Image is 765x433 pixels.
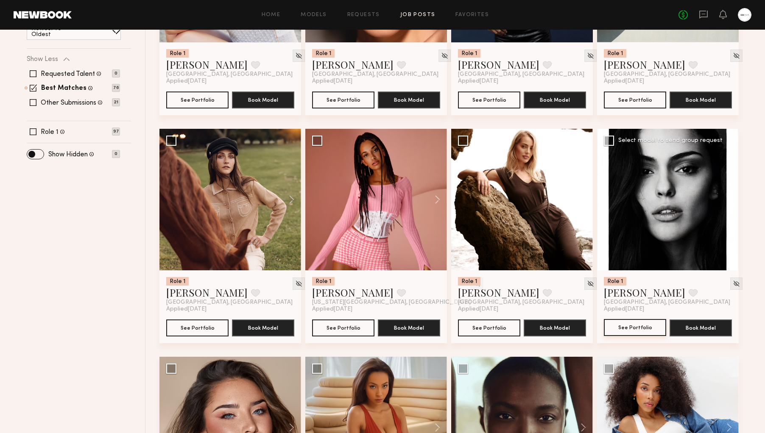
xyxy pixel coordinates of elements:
button: See Portfolio [604,92,666,108]
p: 97 [112,128,120,136]
button: Book Model [232,92,294,108]
button: See Portfolio [312,92,374,108]
a: Book Model [232,324,294,331]
label: Requested Talent [41,71,95,78]
div: Applied [DATE] [458,306,586,313]
div: Role 1 [604,277,626,286]
a: Book Model [378,96,440,103]
p: 0 [112,69,120,78]
p: 0 [112,150,120,158]
div: Role 1 [458,277,480,286]
div: Applied [DATE] [604,78,732,85]
button: Book Model [378,319,440,336]
label: Other Submissions [41,100,96,106]
div: Applied [DATE] [604,306,732,313]
div: Role 1 [166,49,189,58]
a: Requests [347,12,380,18]
label: Best Matches [41,85,87,92]
a: Book Model [232,96,294,103]
div: Role 1 [166,277,189,286]
a: [PERSON_NAME] [604,286,685,299]
img: Unhide Model [441,52,448,59]
label: Show Hidden [48,151,88,158]
p: 76 [112,84,120,92]
a: Favorites [455,12,489,18]
a: Book Model [670,324,732,331]
img: Unhide Model [587,52,594,59]
span: [GEOGRAPHIC_DATA], [GEOGRAPHIC_DATA] [458,299,584,306]
span: [GEOGRAPHIC_DATA], [GEOGRAPHIC_DATA] [604,299,730,306]
p: 21 [112,98,120,106]
div: Applied [DATE] [458,78,586,85]
button: Book Model [524,92,586,108]
button: See Portfolio [458,319,520,336]
p: Show Less [27,56,58,63]
button: See Portfolio [458,92,520,108]
a: Book Model [378,324,440,331]
button: See Portfolio [166,92,229,108]
span: [GEOGRAPHIC_DATA], [GEOGRAPHIC_DATA] [604,71,730,78]
button: Book Model [524,319,586,336]
a: [PERSON_NAME] [312,286,394,299]
label: Role 1 [41,129,59,136]
button: Book Model [232,319,294,336]
span: [GEOGRAPHIC_DATA], [GEOGRAPHIC_DATA] [166,71,293,78]
a: [PERSON_NAME] [458,286,539,299]
a: [PERSON_NAME] [604,58,685,71]
button: See Portfolio [604,319,666,336]
a: Job Posts [400,12,436,18]
a: Home [262,12,281,18]
button: See Portfolio [166,319,229,336]
a: Book Model [670,96,732,103]
a: [PERSON_NAME] [166,286,248,299]
a: [PERSON_NAME] [312,58,394,71]
button: Book Model [670,92,732,108]
div: Role 1 [604,49,626,58]
div: Role 1 [312,49,335,58]
a: See Portfolio [604,319,666,336]
div: Applied [DATE] [312,78,440,85]
a: [PERSON_NAME] [458,58,539,71]
img: Unhide Model [587,280,594,287]
a: Book Model [524,96,586,103]
div: Role 1 [458,49,480,58]
p: Newest to Oldest [31,26,82,38]
button: Book Model [670,319,732,336]
a: Book Model [524,324,586,331]
a: Models [301,12,327,18]
a: [PERSON_NAME] [166,58,248,71]
span: [GEOGRAPHIC_DATA], [GEOGRAPHIC_DATA] [312,71,438,78]
button: See Portfolio [312,319,374,336]
div: Select model to send group request [618,138,723,144]
span: [US_STATE][GEOGRAPHIC_DATA], [GEOGRAPHIC_DATA] [312,299,471,306]
img: Unhide Model [733,280,740,287]
div: Applied [DATE] [166,306,294,313]
div: Applied [DATE] [166,78,294,85]
span: [GEOGRAPHIC_DATA], [GEOGRAPHIC_DATA] [166,299,293,306]
span: [GEOGRAPHIC_DATA], [GEOGRAPHIC_DATA] [458,71,584,78]
img: Unhide Model [295,52,302,59]
img: Unhide Model [733,52,740,59]
div: Applied [DATE] [312,306,440,313]
div: Role 1 [312,277,335,286]
img: Unhide Model [295,280,302,287]
button: Book Model [378,92,440,108]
